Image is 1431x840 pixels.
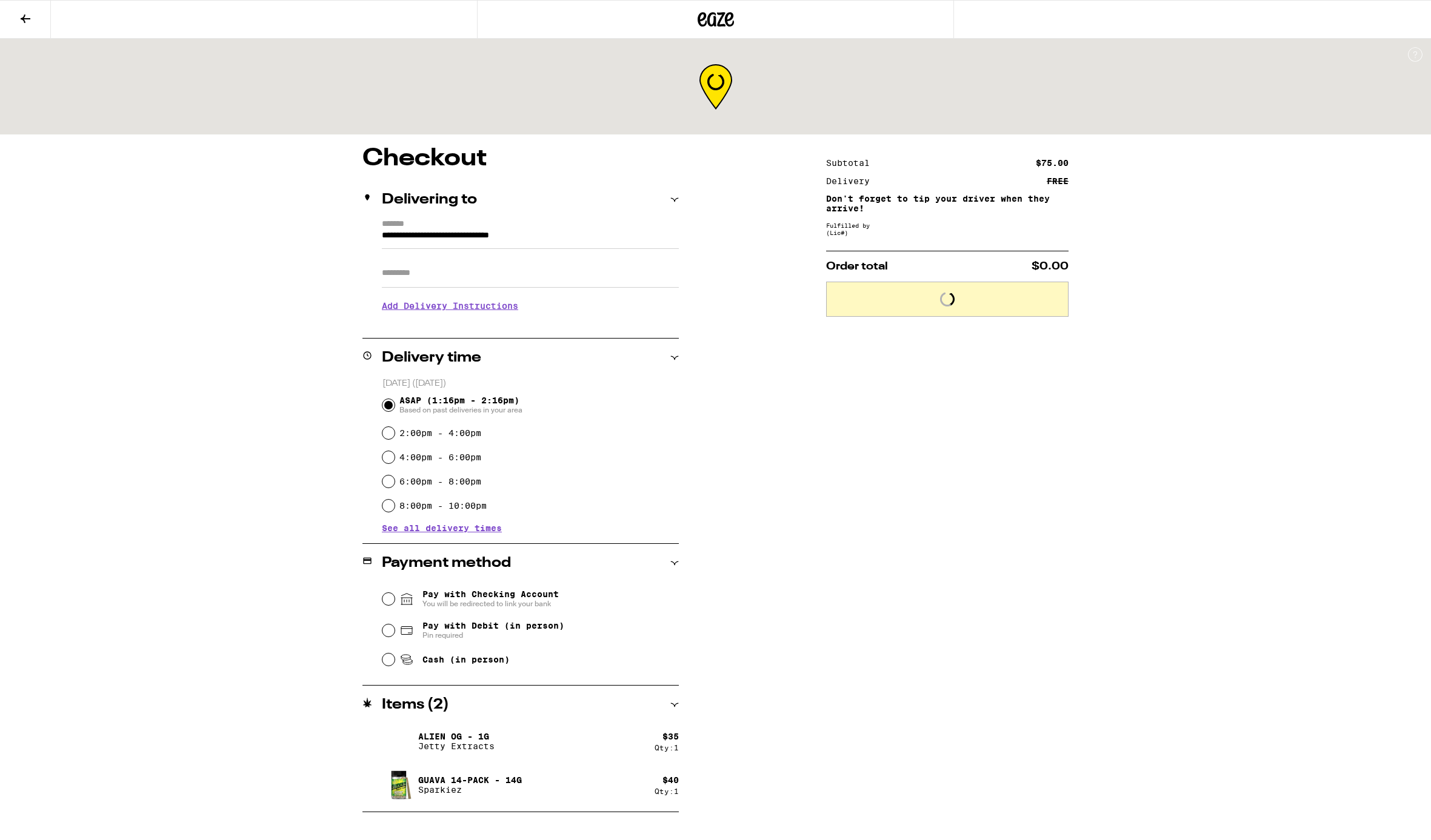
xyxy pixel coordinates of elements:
[399,428,481,438] label: 2:00pm - 4:00pm
[655,787,679,795] div: Qty: 1
[418,775,522,785] p: Guava 14-Pack - 14g
[826,177,878,185] div: Delivery
[382,556,511,570] h2: Payment method
[662,732,679,741] div: $ 35
[382,351,481,365] h2: Delivery time
[422,655,510,664] span: Cash (in person)
[399,405,522,415] span: Based on past deliveries in your area
[1032,261,1069,272] span: $0.00
[826,194,1069,213] p: Don't forget to tip your driver when they arrive!
[362,147,679,171] h1: Checkout
[422,599,559,609] span: You will be redirected to link your bank
[382,524,502,532] button: See all delivery times
[418,732,495,741] p: Alien OG - 1g
[399,501,487,511] label: 8:00pm - 10:00pm
[422,621,564,630] span: Pay with Debit (in person)
[1036,159,1069,167] div: $75.00
[382,768,416,802] img: Guava 14-Pack - 14g
[826,159,878,167] div: Subtotal
[382,193,477,207] h2: Delivering to
[826,222,1069,236] div: Fulfilled by (Lic# )
[1047,177,1069,185] div: FREE
[399,477,481,486] label: 6:00pm - 8:00pm
[422,630,564,640] span: Pin required
[399,395,522,415] span: ASAP (1:16pm - 2:16pm)
[418,741,495,751] p: Jetty Extracts
[399,452,481,462] label: 4:00pm - 6:00pm
[382,292,679,320] h3: Add Delivery Instructions
[662,775,679,785] div: $ 40
[418,785,522,795] p: Sparkiez
[382,698,449,712] h2: Items ( 2 )
[382,320,679,329] p: We'll contact you at [PHONE_NUMBER] when we arrive
[422,589,559,609] span: Pay with Checking Account
[655,744,679,752] div: Qty: 1
[826,261,888,272] span: Order total
[382,378,679,389] p: [DATE] ([DATE])
[382,724,416,758] img: Alien OG - 1g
